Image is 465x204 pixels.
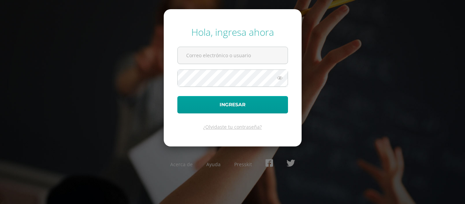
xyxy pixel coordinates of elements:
[170,161,193,168] a: Acerca de
[177,96,288,113] button: Ingresar
[234,161,252,168] a: Presskit
[177,26,288,38] div: Hola, ingresa ahora
[206,161,221,168] a: Ayuda
[178,47,288,64] input: Correo electrónico o usuario
[203,124,262,130] a: ¿Olvidaste tu contraseña?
